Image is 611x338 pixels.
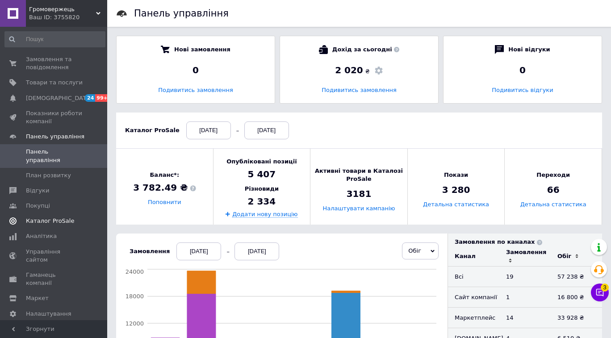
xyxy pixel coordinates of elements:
td: 1 [499,287,551,308]
button: Чат з покупцем3 [591,284,609,301]
span: Показники роботи компанії [26,109,83,125]
span: 3181 [347,188,372,200]
a: Додати нову позицію [232,210,297,217]
span: 24 [85,94,95,102]
span: 99+ [95,94,110,102]
span: 3 280 [442,184,470,196]
span: Переходи [536,171,570,179]
a: Налаштувати кампанію [322,205,395,212]
span: 3 [601,281,609,289]
input: Пошук [4,31,105,47]
div: 0 [452,64,593,76]
td: 57 238 ₴ [551,267,602,287]
span: 66 [547,184,560,196]
span: План розвитку [26,171,71,179]
h1: Панель управління [134,8,229,19]
span: Замовлення та повідомлення [26,55,83,71]
span: Покази [444,171,468,179]
div: Ваш ID: 3755820 [29,13,107,21]
td: Всi [448,267,499,287]
span: 2 334 [248,195,276,208]
td: Сайт компанії [448,287,499,308]
div: [DATE] [244,121,289,139]
td: 16 800 ₴ [551,287,602,308]
div: Замовлення [506,248,546,256]
span: Управління сайтом [26,248,83,264]
span: Нові замовлення [174,45,230,54]
span: 5 407 [248,168,276,180]
span: Налаштування [26,310,71,318]
span: Опубліковані позиції [226,158,297,166]
td: 14 [499,308,551,328]
span: Маркет [26,294,49,302]
a: Подивитись замовлення [158,87,233,93]
td: Маркетплейс [448,308,499,328]
span: Нові відгуки [508,45,550,54]
span: Панель управління [26,148,83,164]
span: Активні товари в Каталозі ProSale [310,167,407,183]
a: Подивитись відгуки [492,87,553,93]
span: Відгуки [26,187,49,195]
div: [DATE] [176,242,221,260]
span: Аналітика [26,232,57,240]
td: Канал [448,246,499,267]
span: 3 782.49 ₴ [133,182,196,194]
span: Баланс*: [133,171,196,179]
span: Обіг [408,247,421,254]
span: Різновиди [245,185,279,193]
span: 2 020 [335,65,363,75]
tspan: 18000 [126,293,144,300]
span: ₴ [365,67,370,75]
span: Панель управління [26,133,84,141]
span: Громовержець [29,5,96,13]
a: Детальна статистика [423,201,489,208]
div: Замовлення [130,247,170,255]
span: [DEMOGRAPHIC_DATA] [26,94,92,102]
tspan: 24000 [126,268,144,275]
a: Детальна статистика [520,201,586,208]
span: Каталог ProSale [26,217,74,225]
td: 19 [499,267,551,287]
div: Обіг [557,252,571,260]
div: [DATE] [186,121,231,139]
span: Товари та послуги [26,79,83,87]
div: Каталог ProSale [125,126,180,134]
div: Замовлення по каналах [455,238,602,246]
span: Покупці [26,202,50,210]
td: 33 928 ₴ [551,308,602,328]
span: Дохід за сьогодні [332,45,399,54]
span: Гаманець компанії [26,271,83,287]
a: Поповнити [148,199,181,206]
a: Подивитись замовлення [322,87,397,93]
div: [DATE] [234,242,279,260]
tspan: 12000 [126,320,144,327]
div: 0 [126,64,266,76]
